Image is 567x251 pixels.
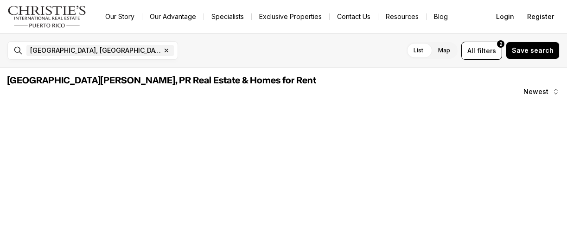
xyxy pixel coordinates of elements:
[406,42,431,59] label: List
[427,10,455,23] a: Blog
[512,47,554,54] span: Save search
[142,10,204,23] a: Our Advantage
[7,76,316,85] span: [GEOGRAPHIC_DATA][PERSON_NAME], PR Real Estate & Homes for Rent
[499,40,503,48] span: 2
[527,13,554,20] span: Register
[252,10,329,23] a: Exclusive Properties
[98,10,142,23] a: Our Story
[30,47,161,54] span: [GEOGRAPHIC_DATA], [GEOGRAPHIC_DATA], [GEOGRAPHIC_DATA]
[477,46,496,56] span: filters
[461,42,502,60] button: Allfilters2
[330,10,378,23] button: Contact Us
[7,6,87,28] img: logo
[496,13,514,20] span: Login
[491,7,520,26] button: Login
[522,7,560,26] button: Register
[518,82,565,101] button: Newest
[467,46,475,56] span: All
[523,88,548,95] span: Newest
[378,10,426,23] a: Resources
[506,42,560,59] button: Save search
[204,10,251,23] a: Specialists
[431,42,458,59] label: Map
